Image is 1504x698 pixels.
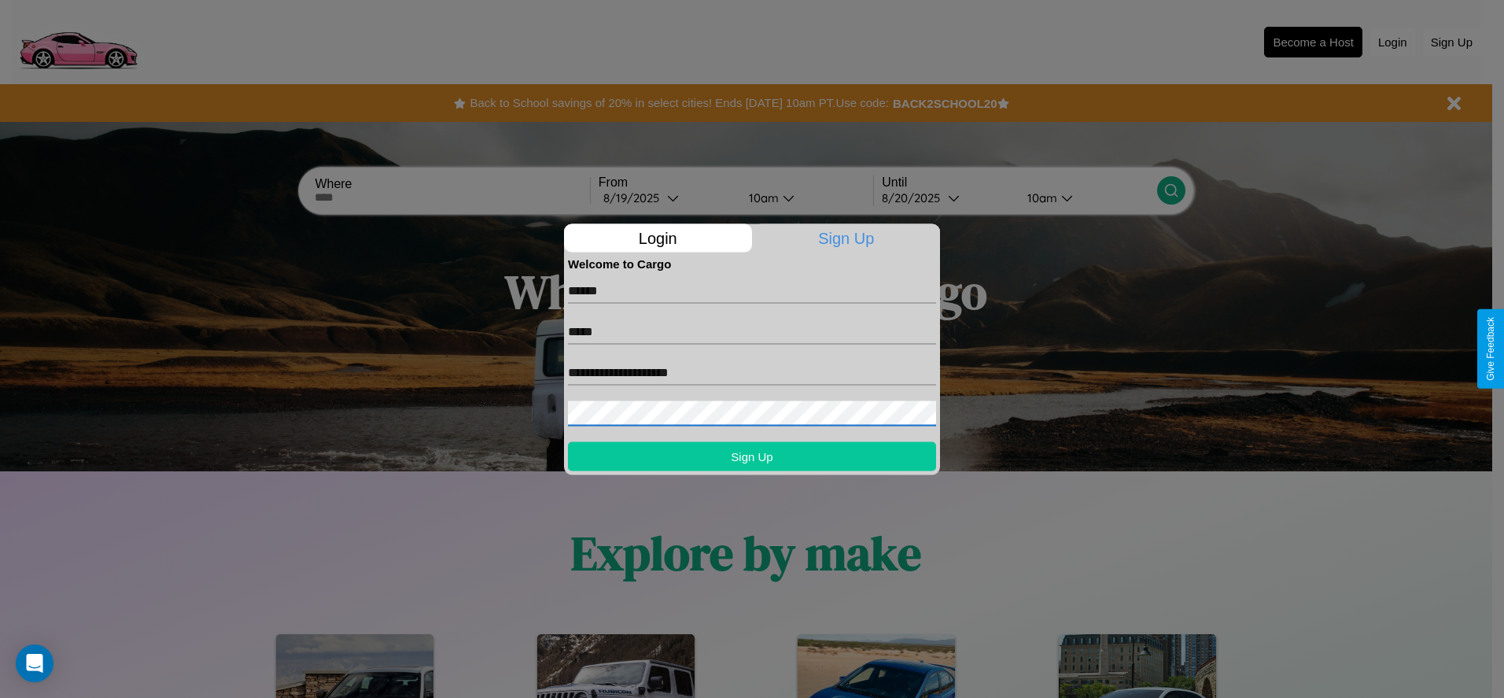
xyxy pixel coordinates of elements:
[16,644,53,682] div: Open Intercom Messenger
[753,223,941,252] p: Sign Up
[564,223,752,252] p: Login
[1485,317,1496,381] div: Give Feedback
[568,441,936,471] button: Sign Up
[568,257,936,270] h4: Welcome to Cargo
